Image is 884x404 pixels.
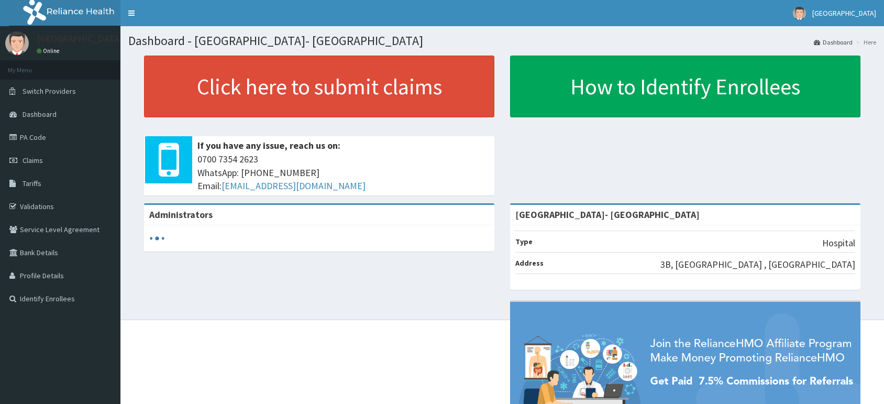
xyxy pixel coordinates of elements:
[197,139,340,151] b: If you have any issue, reach us on:
[222,180,366,192] a: [EMAIL_ADDRESS][DOMAIN_NAME]
[510,56,860,117] a: How to Identify Enrollees
[793,7,806,20] img: User Image
[5,31,29,55] img: User Image
[144,56,494,117] a: Click here to submit claims
[23,156,43,165] span: Claims
[149,209,213,221] b: Administrators
[515,209,700,221] strong: [GEOGRAPHIC_DATA]- [GEOGRAPHIC_DATA]
[822,236,855,250] p: Hospital
[149,231,165,246] svg: audio-loading
[660,258,855,271] p: 3B, [GEOGRAPHIC_DATA] , [GEOGRAPHIC_DATA]
[854,38,876,47] li: Here
[128,34,876,48] h1: Dashboard - [GEOGRAPHIC_DATA]- [GEOGRAPHIC_DATA]
[515,237,533,246] b: Type
[23,179,41,188] span: Tariffs
[812,8,876,18] span: [GEOGRAPHIC_DATA]
[23,110,57,119] span: Dashboard
[197,152,489,193] span: 0700 7354 2623 WhatsApp: [PHONE_NUMBER] Email:
[814,38,853,47] a: Dashboard
[23,86,76,96] span: Switch Providers
[37,34,123,43] p: [GEOGRAPHIC_DATA]
[37,47,62,54] a: Online
[515,258,544,268] b: Address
